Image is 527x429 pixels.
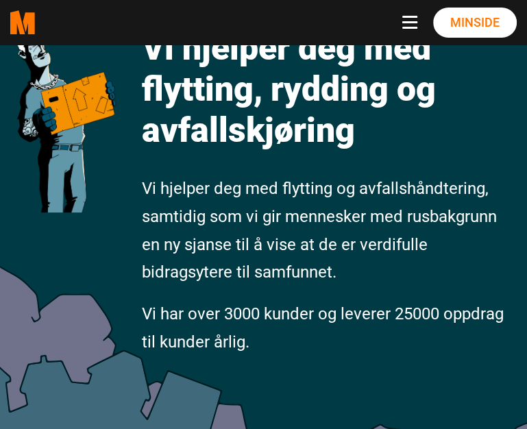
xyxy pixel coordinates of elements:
a: Minside [433,8,517,38]
span: Vi har over 3000 kunder og leverer 25000 oppdrag til kunder årlig. [142,304,504,352]
button: Navbar toggle button [402,16,423,29]
h1: Vi hjelper deg med flytting, rydding og avfallskjøring [142,27,517,151]
span: Vi hjelper deg med flytting og avfallshåndtering, samtidig som vi gir mennesker med rusbakgrunn e... [142,179,497,282]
